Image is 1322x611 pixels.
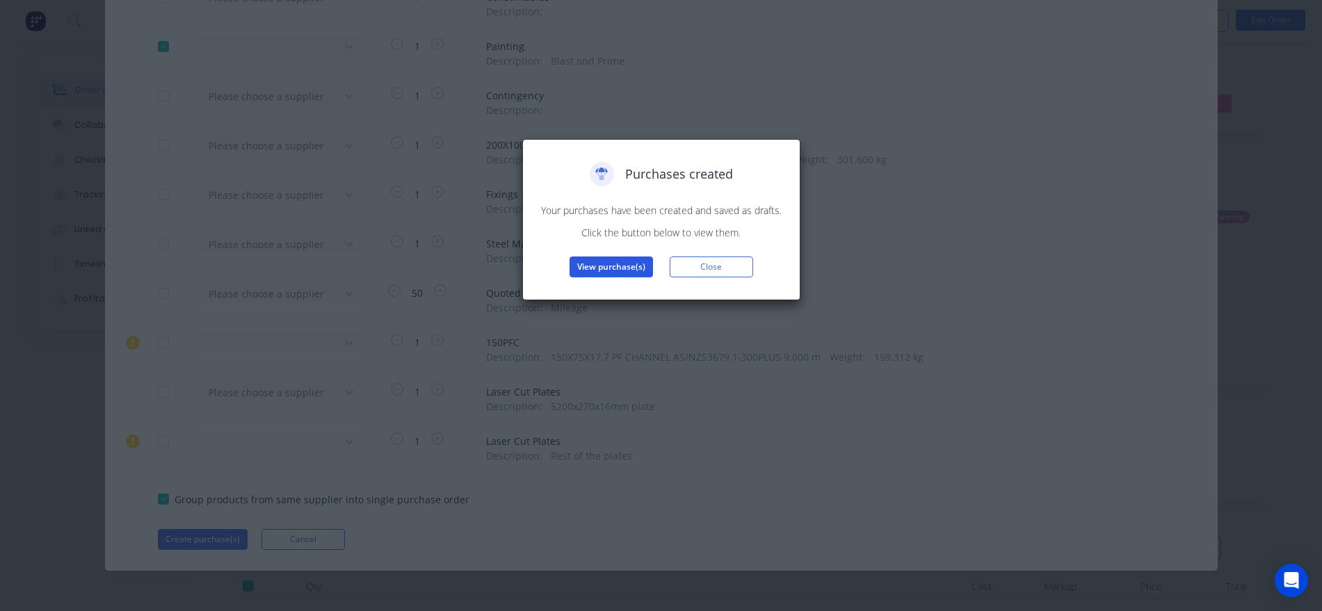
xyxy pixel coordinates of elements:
div: Open Intercom Messenger [1275,564,1308,597]
button: View purchase(s) [570,256,653,277]
button: Close [670,256,753,277]
p: Click the button below to view them. [537,225,786,240]
span: Purchases created [625,165,733,184]
p: Your purchases have been created and saved as drafts. [537,203,786,218]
